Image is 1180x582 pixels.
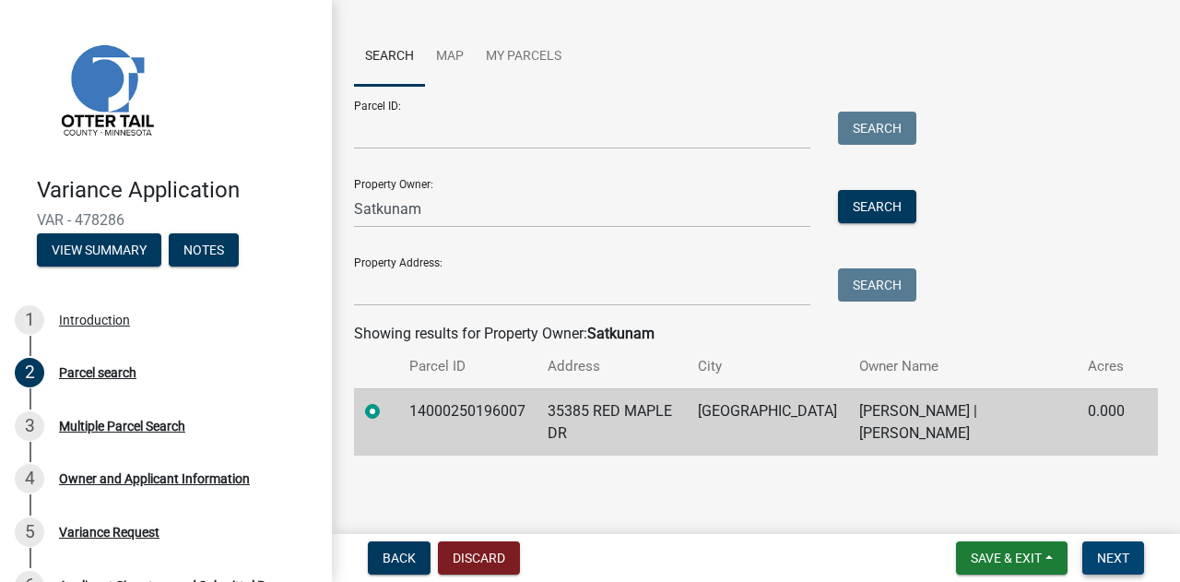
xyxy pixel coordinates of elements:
[1077,345,1136,388] th: Acres
[37,211,295,229] span: VAR - 478286
[838,268,916,302] button: Search
[438,541,520,575] button: Discard
[838,112,916,145] button: Search
[37,233,161,267] button: View Summary
[687,345,848,388] th: City
[354,323,1158,345] div: Showing results for Property Owner:
[59,420,185,433] div: Multiple Parcel Search
[37,177,317,204] h4: Variance Application
[956,541,1068,575] button: Save & Exit
[1097,551,1129,565] span: Next
[537,345,687,388] th: Address
[1082,541,1144,575] button: Next
[59,472,250,485] div: Owner and Applicant Information
[383,551,416,565] span: Back
[971,551,1042,565] span: Save & Exit
[169,233,239,267] button: Notes
[15,358,44,387] div: 2
[37,19,175,158] img: Otter Tail County, Minnesota
[425,28,475,87] a: Map
[475,28,572,87] a: My Parcels
[537,388,687,456] td: 35385 RED MAPLE DR
[398,388,537,456] td: 14000250196007
[687,388,848,456] td: [GEOGRAPHIC_DATA]
[398,345,537,388] th: Parcel ID
[15,517,44,547] div: 5
[15,305,44,335] div: 1
[848,388,1077,456] td: [PERSON_NAME] | [PERSON_NAME]
[59,366,136,379] div: Parcel search
[1077,388,1136,456] td: 0.000
[587,325,655,342] strong: Satkunam
[354,28,425,87] a: Search
[848,345,1077,388] th: Owner Name
[59,314,130,327] div: Introduction
[59,526,159,539] div: Variance Request
[15,411,44,441] div: 3
[37,243,161,258] wm-modal-confirm: Summary
[368,541,431,575] button: Back
[15,464,44,493] div: 4
[838,190,916,223] button: Search
[169,243,239,258] wm-modal-confirm: Notes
